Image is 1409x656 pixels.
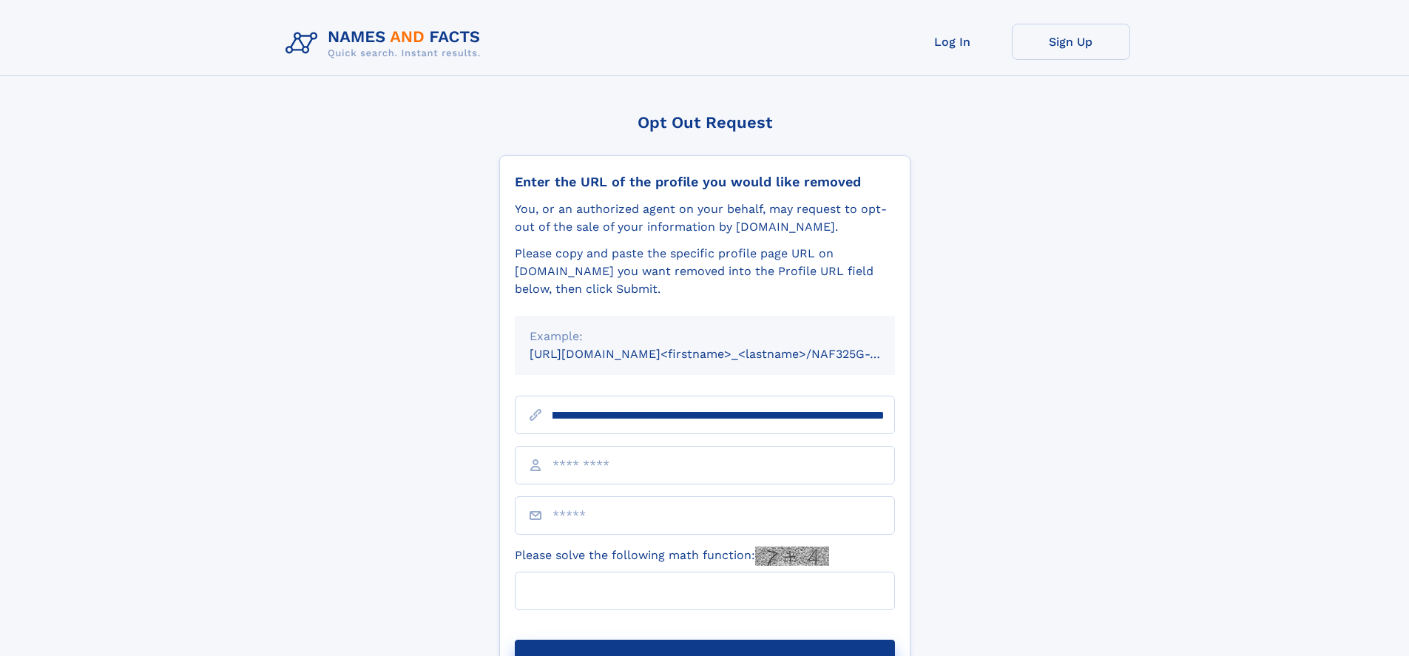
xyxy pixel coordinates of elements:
[499,113,910,132] div: Opt Out Request
[515,174,895,190] div: Enter the URL of the profile you would like removed
[515,200,895,236] div: You, or an authorized agent on your behalf, may request to opt-out of the sale of your informatio...
[515,245,895,298] div: Please copy and paste the specific profile page URL on [DOMAIN_NAME] you want removed into the Pr...
[530,347,923,361] small: [URL][DOMAIN_NAME]<firstname>_<lastname>/NAF325G-xxxxxxxx
[515,547,829,566] label: Please solve the following math function:
[280,24,493,64] img: Logo Names and Facts
[530,328,880,345] div: Example:
[1012,24,1130,60] a: Sign Up
[893,24,1012,60] a: Log In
